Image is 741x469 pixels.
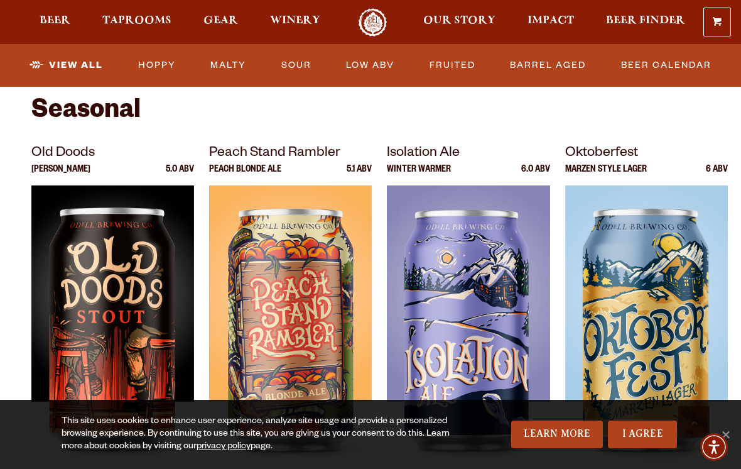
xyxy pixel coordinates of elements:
a: Malty [205,51,251,80]
a: Gear [195,8,246,36]
a: Winery [262,8,328,36]
a: Beer Finder [598,8,693,36]
span: Beer [40,16,70,26]
a: Sour [276,51,316,80]
a: Barrel Aged [505,51,591,80]
p: 6.0 ABV [521,165,550,185]
p: 5.1 ABV [347,165,372,185]
div: Accessibility Menu [700,433,728,461]
h2: Seasonal [31,97,710,128]
span: Our Story [423,16,495,26]
a: Beer [31,8,78,36]
a: Odell Home [349,8,396,36]
a: View All [24,51,108,80]
a: Learn More [511,421,603,448]
p: Winter Warmer [387,165,451,185]
p: Oktoberfest [565,143,728,165]
a: privacy policy [197,442,251,452]
a: Fruited [425,51,480,80]
p: Marzen Style Lager [565,165,647,185]
a: Beer Calendar [616,51,717,80]
a: Our Story [415,8,504,36]
p: Isolation Ale [387,143,549,165]
a: Low ABV [341,51,399,80]
p: 5.0 ABV [166,165,194,185]
p: Old Doods [31,143,194,165]
a: Impact [519,8,582,36]
span: Winery [270,16,320,26]
a: I Agree [608,421,677,448]
p: [PERSON_NAME] [31,165,90,185]
p: Peach Blonde Ale [209,165,281,185]
span: Impact [527,16,574,26]
a: Taprooms [94,8,180,36]
span: Beer Finder [606,16,685,26]
div: This site uses cookies to enhance user experience, analyze site usage and provide a personalized ... [62,416,468,453]
span: Taprooms [102,16,171,26]
p: Peach Stand Rambler [209,143,372,165]
p: 6 ABV [706,165,728,185]
span: Gear [203,16,238,26]
a: Hoppy [133,51,181,80]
